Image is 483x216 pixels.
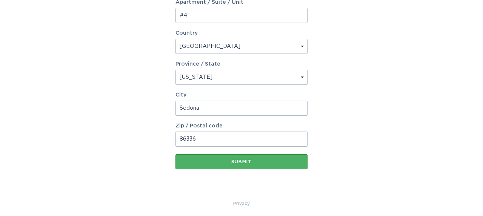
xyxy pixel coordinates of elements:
label: Zip / Postal code [175,123,308,129]
label: City [175,92,308,98]
label: Province / State [175,61,220,67]
a: Privacy Policy & Terms of Use [233,199,250,208]
button: Submit [175,154,308,169]
label: Country [175,31,198,36]
div: Submit [179,159,304,164]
